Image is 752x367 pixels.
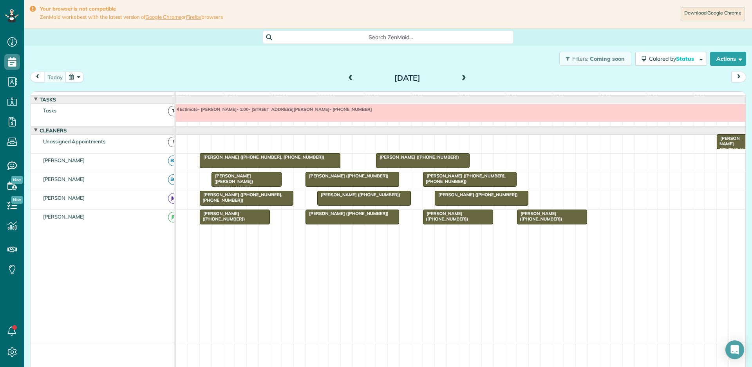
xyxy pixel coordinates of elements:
[168,212,179,222] span: JR
[517,211,562,222] span: [PERSON_NAME] ([PHONE_NUMBER])
[270,94,288,100] span: 10am
[145,14,181,20] a: Google Chrome
[423,211,468,222] span: [PERSON_NAME] ([PHONE_NUMBER])
[423,173,506,184] span: [PERSON_NAME] ([PHONE_NUMBER], [PHONE_NUMBER])
[505,94,519,100] span: 3pm
[635,52,707,66] button: Colored byStatus
[40,14,223,20] span: ZenMaid works best with the latest version of or browsers
[168,106,179,116] span: T
[358,74,456,82] h2: [DATE]
[199,154,325,160] span: [PERSON_NAME] ([PHONE_NUMBER], [PHONE_NUMBER])
[11,176,23,184] span: New
[590,55,625,62] span: Coming soon
[716,136,743,158] span: [PERSON_NAME] ([PHONE_NUMBER])
[681,7,745,21] a: Download Google Chrome
[42,138,107,145] span: Unassigned Appointments
[38,127,68,134] span: Cleaners
[364,94,381,100] span: 12pm
[42,195,87,201] span: [PERSON_NAME]
[317,192,401,197] span: [PERSON_NAME] ([PHONE_NUMBER])
[42,176,87,182] span: [PERSON_NAME]
[458,94,472,100] span: 2pm
[42,157,87,163] span: [PERSON_NAME]
[42,107,58,114] span: Tasks
[434,192,518,197] span: [PERSON_NAME] ([PHONE_NUMBER])
[11,196,23,204] span: New
[376,154,459,160] span: [PERSON_NAME] ([PHONE_NUMBER])
[44,72,66,82] button: today
[168,155,179,166] span: BS
[693,94,707,100] span: 7pm
[168,137,179,147] span: !
[223,94,238,100] span: 9am
[30,72,45,82] button: prev
[186,14,202,20] a: Firefox
[725,340,744,359] div: Open Intercom Messenger
[168,193,179,204] span: JM
[676,55,695,62] span: Status
[731,72,746,82] button: next
[552,94,566,100] span: 4pm
[305,173,389,179] span: [PERSON_NAME] ([PHONE_NUMBER])
[168,174,179,185] span: BC
[199,211,245,222] span: [PERSON_NAME] ([PHONE_NUMBER])
[646,94,660,100] span: 6pm
[599,94,613,100] span: 5pm
[199,192,282,203] span: [PERSON_NAME] ([PHONE_NUMBER], [PHONE_NUMBER])
[211,173,256,201] span: [PERSON_NAME] ([PERSON_NAME]) [PERSON_NAME] ([PHONE_NUMBER], [PHONE_NUMBER])
[40,5,223,12] strong: Your browser is not compatible
[176,94,190,100] span: 8am
[305,211,389,216] span: [PERSON_NAME] ([PHONE_NUMBER])
[572,55,589,62] span: Filters:
[42,213,87,220] span: [PERSON_NAME]
[649,55,697,62] span: Colored by
[411,94,425,100] span: 1pm
[710,52,746,66] button: Actions
[176,107,372,112] span: Estimate- [PERSON_NAME]- 1:00- [STREET_ADDRESS][PERSON_NAME]- [PHONE_NUMBER]
[317,94,335,100] span: 11am
[38,96,58,103] span: Tasks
